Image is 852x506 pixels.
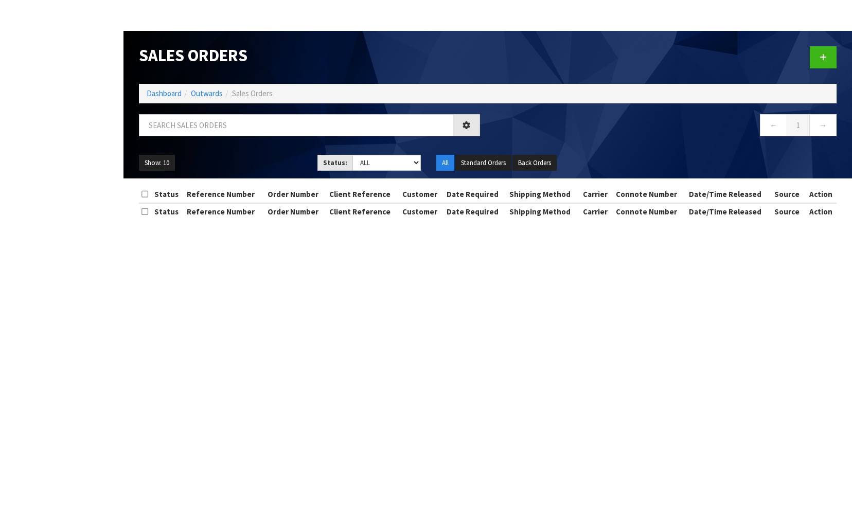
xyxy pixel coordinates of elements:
th: Customer [400,203,444,220]
th: Shipping Method [507,203,580,220]
th: Customer [400,186,444,203]
th: Status [152,186,184,203]
th: Order Number [265,203,327,220]
input: Search sales orders [139,114,453,136]
a: Outwards [191,88,223,98]
th: Date Required [444,203,507,220]
strong: Status: [323,158,347,167]
th: Client Reference [327,186,400,203]
th: Carrier [580,203,613,220]
button: All [436,155,454,171]
span: Sales Orders [232,88,273,98]
button: Back Orders [512,155,557,171]
nav: Page navigation [495,114,837,139]
th: Shipping Method [507,186,580,203]
th: Date/Time Released [686,203,772,220]
a: 1 [787,114,810,136]
th: Date Required [444,186,507,203]
th: Client Reference [327,203,400,220]
th: Action [805,186,837,203]
th: Order Number [265,186,327,203]
th: Date/Time Released [686,186,772,203]
th: Reference Number [184,186,265,203]
th: Action [805,203,837,220]
th: Connote Number [613,203,686,220]
a: Dashboard [147,88,182,98]
h1: Sales Orders [139,46,480,65]
a: ← [760,114,787,136]
button: Standard Orders [455,155,511,171]
th: Source [772,186,805,203]
th: Connote Number [613,186,686,203]
th: Status [152,203,184,220]
a: → [809,114,837,136]
th: Reference Number [184,203,265,220]
th: Source [772,203,805,220]
th: Carrier [580,186,613,203]
button: Show: 10 [139,155,175,171]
